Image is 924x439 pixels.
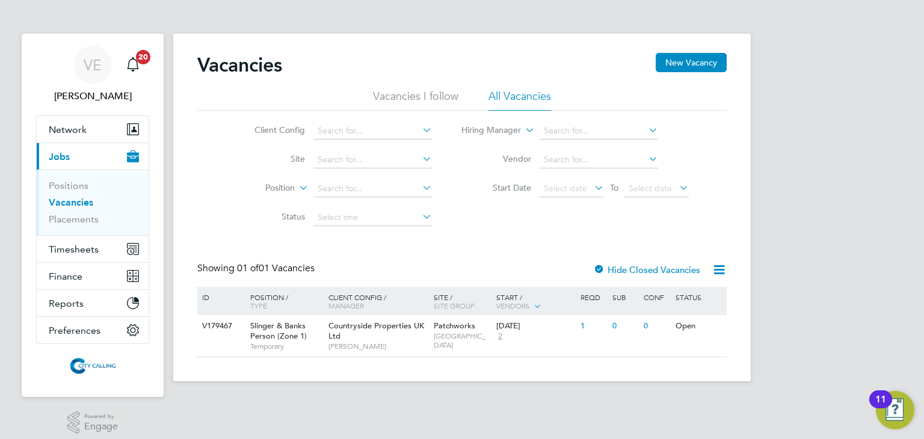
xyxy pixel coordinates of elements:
span: 20 [136,50,150,64]
span: Engage [84,422,118,432]
span: Select date [544,183,587,194]
input: Search for... [313,152,432,168]
span: To [606,180,622,195]
div: 11 [875,399,886,415]
label: Status [236,211,305,222]
div: 0 [609,315,641,337]
label: Position [226,182,295,194]
div: V179467 [199,315,241,337]
li: Vacancies I follow [373,89,458,111]
div: Sub [609,287,641,307]
span: Jobs [49,151,70,162]
span: VE [84,57,102,73]
button: Reports [37,290,149,316]
span: Reports [49,298,84,309]
div: Jobs [37,170,149,235]
label: Hide Closed Vacancies [593,264,700,275]
span: Temporary [250,342,322,351]
div: Open [673,315,725,337]
a: VE[PERSON_NAME] [36,46,149,103]
button: Timesheets [37,236,149,262]
span: Manager [328,301,364,310]
div: Status [673,287,725,307]
a: Positions [49,180,88,191]
div: Site / [431,287,494,316]
div: Reqd [577,287,609,307]
label: Vendor [462,153,531,164]
span: 01 of [237,262,259,274]
div: Showing [197,262,317,275]
input: Search for... [540,123,658,140]
span: [GEOGRAPHIC_DATA] [434,331,491,350]
label: Start Date [462,182,531,193]
input: Search for... [540,152,658,168]
span: Site Group [434,301,475,310]
div: Position / [241,287,325,316]
div: Conf [641,287,672,307]
span: Type [250,301,267,310]
h2: Vacancies [197,53,282,77]
a: Vacancies [49,197,93,208]
div: Client Config / [325,287,431,316]
a: 20 [121,46,145,84]
span: Valeria Erdos [36,89,149,103]
a: Powered byEngage [67,411,119,434]
span: Select date [629,183,672,194]
button: Preferences [37,317,149,343]
div: ID [199,287,241,307]
div: [DATE] [496,321,574,331]
span: 2 [496,331,504,342]
span: Timesheets [49,244,99,255]
label: Site [236,153,305,164]
input: Search for... [313,123,432,140]
span: Patchworks [434,321,475,331]
label: Hiring Manager [452,124,521,137]
button: Jobs [37,143,149,170]
span: 01 Vacancies [237,262,315,274]
span: Network [49,124,87,135]
span: Finance [49,271,82,282]
img: citycalling-logo-retina.png [67,356,119,375]
a: Placements [49,213,99,225]
div: 0 [641,315,672,337]
button: Open Resource Center, 11 new notifications [876,391,914,429]
input: Select one [313,209,432,226]
input: Search for... [313,180,432,197]
button: Network [37,116,149,143]
span: Preferences [49,325,100,336]
span: Countryside Properties UK Ltd [328,321,424,341]
label: Client Config [236,124,305,135]
button: Finance [37,263,149,289]
span: Powered by [84,411,118,422]
span: Vendors [496,301,530,310]
span: Slinger & Banks Person (Zone 1) [250,321,307,341]
nav: Main navigation [22,34,164,397]
button: New Vacancy [656,53,727,72]
div: Start / [493,287,577,317]
li: All Vacancies [488,89,551,111]
span: [PERSON_NAME] [328,342,428,351]
div: 1 [577,315,609,337]
a: Go to home page [36,356,149,375]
